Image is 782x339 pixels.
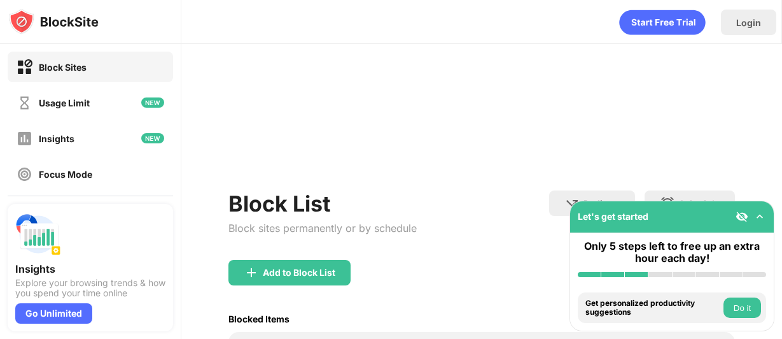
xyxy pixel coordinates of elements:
img: new-icon.svg [141,133,164,143]
img: new-icon.svg [141,97,164,108]
img: block-on.svg [17,59,32,75]
div: Blocked Items [228,314,290,324]
img: eye-not-visible.svg [736,210,748,223]
div: Block List [228,191,417,217]
div: Redirect [583,198,620,209]
img: focus-off.svg [17,166,32,182]
div: Usage Limit [39,97,90,108]
div: animation [619,10,706,35]
div: Insights [15,263,165,275]
img: logo-blocksite.svg [9,9,99,34]
div: Insights [39,133,74,144]
img: omni-setup-toggle.svg [753,210,766,223]
div: Block Sites [39,62,87,73]
div: Only 5 steps left to free up an extra hour each day! [578,240,766,264]
div: Let's get started [578,211,648,222]
button: Do it [723,298,761,318]
div: Add to Block List [263,268,335,278]
div: Login [736,17,761,28]
div: Block sites permanently or by schedule [228,222,417,234]
img: time-usage-off.svg [17,95,32,111]
div: Get personalized productivity suggestions [585,299,720,317]
div: Go Unlimited [15,303,92,324]
img: push-insights.svg [15,212,61,257]
div: Explore your browsing trends & how you spend your time online [15,278,165,298]
div: Focus Mode [39,169,92,180]
img: insights-off.svg [17,131,32,147]
iframe: Banner [228,80,736,175]
div: Schedule [679,198,720,209]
